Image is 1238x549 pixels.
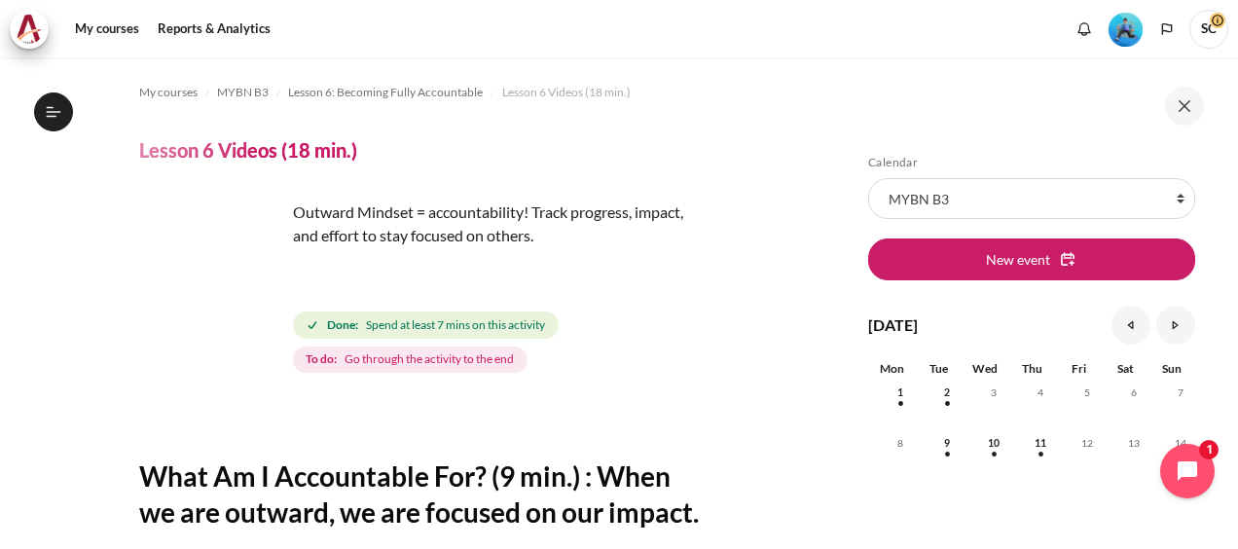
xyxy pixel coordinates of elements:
a: My courses [68,10,146,49]
span: 17 [979,479,1008,508]
span: Wed [972,361,998,376]
span: Sat [1117,361,1134,376]
span: My courses [139,84,198,101]
span: 1 [886,378,915,407]
strong: To do: [306,350,337,368]
span: 6 [1119,378,1148,407]
span: 4 [1026,378,1055,407]
a: Thursday, 11 September events [1026,437,1055,449]
span: 11 [1026,428,1055,457]
a: Monday, 1 September events [886,386,915,398]
span: 20 [1119,479,1148,508]
span: SC [1189,10,1228,49]
span: 9 [932,428,962,457]
span: Go through the activity to the end [345,350,514,368]
h4: Lesson 6 Videos (18 min.) [139,137,357,163]
h5: Calendar [868,155,1195,170]
h4: [DATE] [868,313,918,337]
span: Lesson 6 Videos (18 min.) [502,84,631,101]
span: Thu [1022,361,1042,376]
a: Wednesday, 10 September events [979,437,1008,449]
span: 16 [932,479,962,508]
a: Architeck Architeck [10,10,58,49]
a: Level #3 [1101,11,1150,47]
span: New event [986,249,1050,270]
span: 5 [1073,378,1102,407]
a: Tuesday, 9 September events [932,437,962,449]
span: 18 [1026,479,1055,508]
span: 8 [886,428,915,457]
button: Languages [1152,15,1182,44]
span: 10 [979,428,1008,457]
span: Mon [880,361,904,376]
a: User menu [1189,10,1228,49]
a: My courses [139,81,198,104]
span: Lesson 6: Becoming Fully Accountable [288,84,483,101]
nav: Navigation bar [139,77,706,108]
span: MYBN B3 [217,84,269,101]
a: Lesson 6 Videos (18 min.) [502,81,631,104]
span: 3 [979,378,1008,407]
span: 7 [1166,378,1195,407]
span: 19 [1073,479,1102,508]
span: Tue [929,361,948,376]
div: Show notification window with no new notifications [1070,15,1099,44]
span: 15 [886,479,915,508]
span: Sun [1162,361,1182,376]
span: 13 [1119,428,1148,457]
img: dsffd [139,201,285,347]
span: 12 [1073,428,1102,457]
button: New event [868,238,1195,279]
span: 14 [1166,428,1195,457]
strong: Done: [327,316,358,334]
img: Architeck [16,15,43,44]
span: Spend at least 7 mins on this activity [366,316,545,334]
span: Fri [1072,361,1086,376]
a: Lesson 6: Becoming Fully Accountable [288,81,483,104]
img: Level #3 [1109,13,1143,47]
div: Level #3 [1109,11,1143,47]
p: Outward Mindset = accountability! Track progress, impact, and effort to stay focused on others. [139,201,706,247]
span: 2 [932,378,962,407]
h2: What Am I Accountable For? (9 min.) : When we are outward, we are focused on our impact. [139,458,706,530]
a: MYBN B3 [217,81,269,104]
a: Reports & Analytics [151,10,277,49]
a: Tuesday, 2 September events [932,386,962,398]
div: Completion requirements for Lesson 6 Videos (18 min.) [293,308,706,377]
